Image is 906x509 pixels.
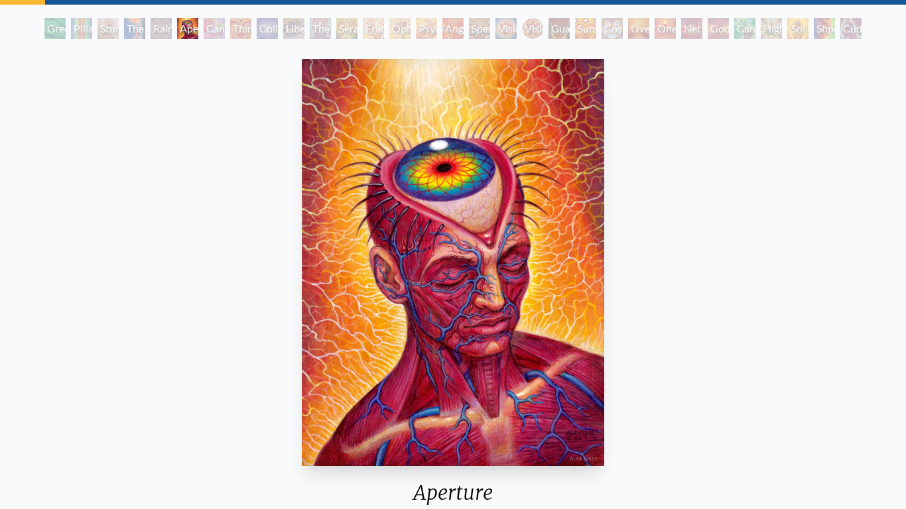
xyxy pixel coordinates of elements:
div: Aperture [177,18,198,39]
div: Seraphic Transport Docking on the Third Eye [336,18,357,39]
div: Higher Vision [761,18,782,39]
div: Oversoul [628,18,649,39]
div: Green Hand [44,18,66,39]
div: The Seer [310,18,331,39]
div: Liberation Through Seeing [283,18,304,39]
div: Vision [PERSON_NAME] [522,18,543,39]
div: Cuddle [840,18,862,39]
div: Study for the Great Turn [97,18,119,39]
div: Guardian of Infinite Vision [549,18,570,39]
div: Rainbow Eye Ripple [151,18,172,39]
div: Godself [708,18,729,39]
img: Aperture-2013-Alex-Grey-watermarked.jpg [302,59,604,466]
div: Spectral Lotus [469,18,490,39]
div: Cannabis Sutra [204,18,225,39]
div: Ophanic Eyelash [389,18,411,39]
div: Collective Vision [257,18,278,39]
div: Shpongled [814,18,835,39]
div: Third Eye Tears of Joy [230,18,251,39]
div: One [655,18,676,39]
div: Cannafist [734,18,755,39]
div: Vision Crystal [495,18,517,39]
div: Net of Being [681,18,702,39]
div: Pillar of Awareness [71,18,92,39]
div: The Torch [124,18,145,39]
div: Angel Skin [442,18,464,39]
div: Fractal Eyes [363,18,384,39]
div: Cosmic Elf [602,18,623,39]
div: Sol Invictus [787,18,809,39]
div: Psychomicrograph of a Fractal Paisley Cherub Feather Tip [416,18,437,39]
div: Sunyata [575,18,596,39]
